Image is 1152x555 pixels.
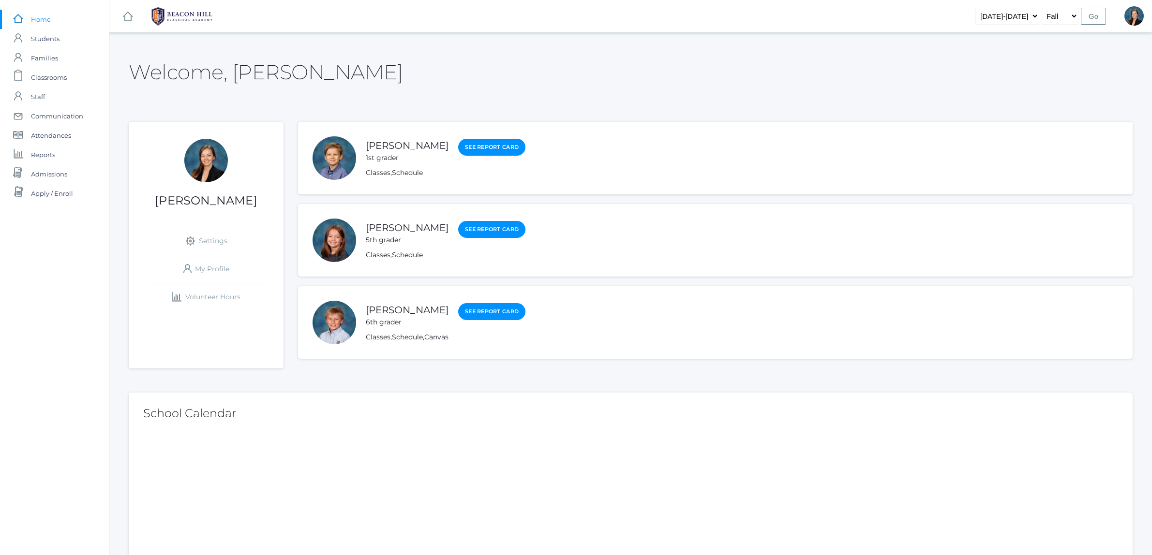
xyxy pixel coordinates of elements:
[366,317,449,327] div: 6th grader
[366,332,525,342] div: , ,
[366,250,390,259] a: Classes
[31,68,67,87] span: Classrooms
[458,139,525,156] a: See Report Card
[392,250,423,259] a: Schedule
[366,140,449,151] a: [PERSON_NAME]
[31,184,73,203] span: Apply / Enroll
[31,29,60,48] span: Students
[458,221,525,238] a: See Report Card
[313,219,356,262] div: Ayla Smith
[146,4,218,29] img: 1_BHCALogos-05.png
[31,145,55,164] span: Reports
[31,48,58,68] span: Families
[366,153,449,163] div: 1st grader
[392,333,423,341] a: Schedule
[31,106,83,126] span: Communication
[366,304,449,316] a: [PERSON_NAME]
[31,126,71,145] span: Attendances
[313,301,356,344] div: Christian Smith
[458,303,525,320] a: See Report Card
[1124,6,1144,26] div: Allison Smith
[392,168,423,177] a: Schedule
[366,168,525,178] div: ,
[366,222,449,234] a: [PERSON_NAME]
[366,333,390,341] a: Classes
[313,136,356,180] div: Noah Smith
[143,407,1118,420] h2: School Calendar
[148,227,264,255] a: Settings
[184,139,228,182] div: Allison Smith
[1081,8,1106,25] input: Go
[424,333,449,341] a: Canvas
[148,283,264,311] a: Volunteer Hours
[31,164,67,184] span: Admissions
[366,168,390,177] a: Classes
[366,250,525,260] div: ,
[366,235,449,245] div: 5th grader
[148,255,264,283] a: My Profile
[129,194,284,207] h1: [PERSON_NAME]
[31,10,51,29] span: Home
[129,61,403,83] h2: Welcome, [PERSON_NAME]
[31,87,45,106] span: Staff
